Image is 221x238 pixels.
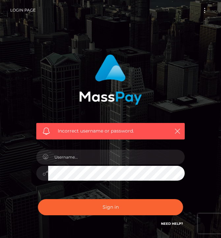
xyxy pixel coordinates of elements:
[199,6,211,15] button: Toggle navigation
[161,222,183,226] a: Need Help?
[79,54,142,105] img: MassPay Login
[38,199,183,215] button: Sign in
[10,3,36,17] a: Login Page
[48,150,185,164] input: Username...
[58,128,165,134] span: Incorrect username or password.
